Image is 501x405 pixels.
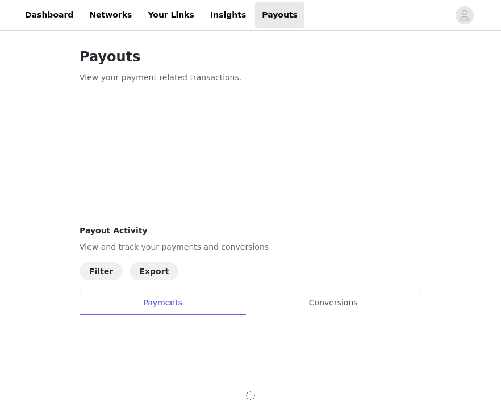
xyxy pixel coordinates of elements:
p: View your payment related transactions. [80,72,421,84]
a: Payouts [255,2,304,28]
div: avatar [459,6,470,24]
h4: Payout Activity [80,225,421,237]
a: Insights [203,2,253,28]
a: Networks [82,2,139,28]
button: Export [130,262,178,280]
p: View and track your payments and conversions [80,241,421,253]
h1: Payouts [80,47,421,67]
a: Dashboard [18,2,80,28]
button: Filter [80,262,123,280]
a: Your Links [141,2,201,28]
div: Conversions [245,290,421,316]
div: Payments [80,290,245,316]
